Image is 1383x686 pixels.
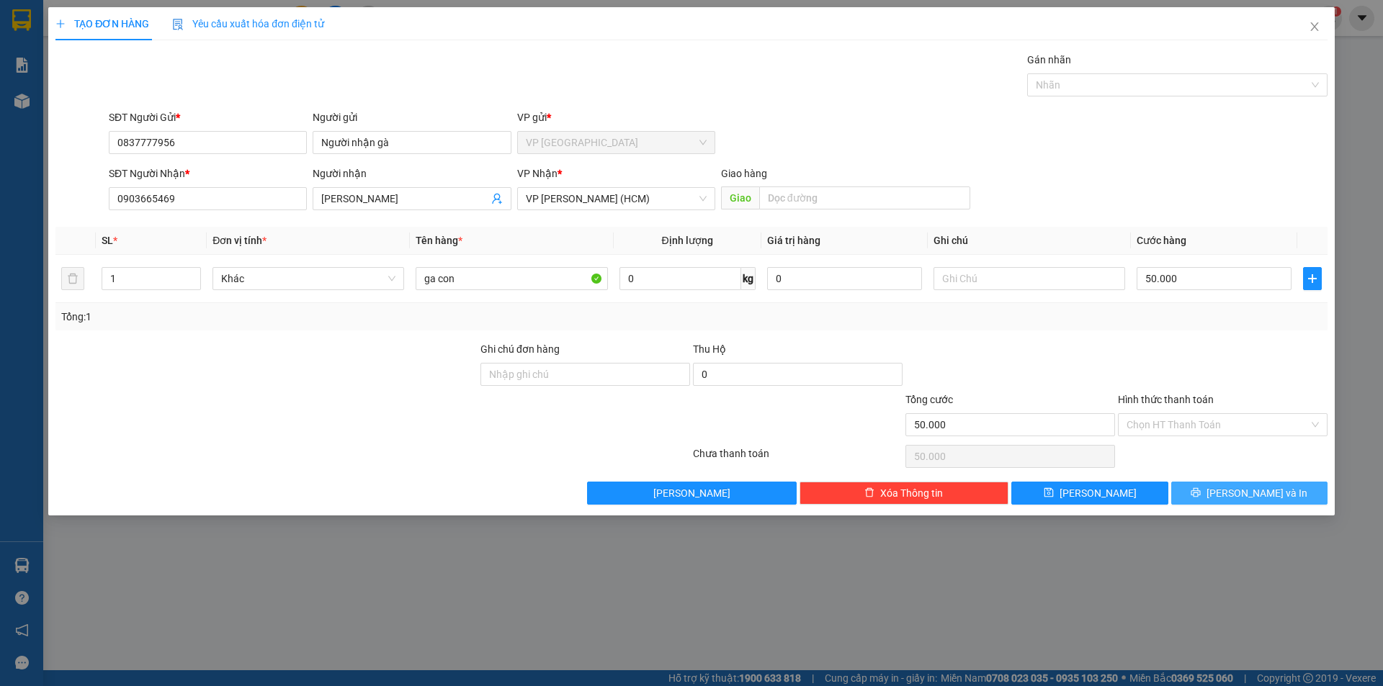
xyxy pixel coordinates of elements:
[1044,487,1054,499] span: save
[928,227,1131,255] th: Ghi chú
[1191,487,1201,499] span: printer
[526,132,707,153] span: VP Đà Lạt
[79,96,124,105] strong: 0333 161718
[880,485,943,501] span: Xóa Thông tin
[491,193,503,204] span: user-add
[767,235,820,246] span: Giá trị hàng
[172,18,324,30] span: Yêu cầu xuất hóa đơn điện tử
[61,309,534,325] div: Tổng: 1
[480,343,560,355] label: Ghi chú đơn hàng
[721,186,759,209] span: Giao
[1294,7,1335,48] button: Close
[1011,482,1168,505] button: save[PERSON_NAME]
[1304,273,1321,284] span: plus
[62,75,212,94] span: VP [GEOGRAPHIC_DATA]: 84C KQH [PERSON_NAME], P.7, [GEOGRAPHIC_DATA]
[109,166,307,181] div: SĐT Người Nhận
[905,394,953,405] span: Tổng cước
[526,188,707,209] span: VP Hoàng Văn Thụ (HCM)
[1137,235,1186,246] span: Cước hàng
[934,267,1125,290] input: Ghi Chú
[741,267,756,290] span: kg
[691,446,904,471] div: Chưa thanh toán
[7,31,59,83] img: logo
[416,267,607,290] input: VD: Bàn, Ghế
[480,363,690,386] input: Ghi chú đơn hàng
[759,186,970,209] input: Dọc đường
[721,168,767,179] span: Giao hàng
[1027,54,1071,66] label: Gán nhãn
[1060,485,1137,501] span: [PERSON_NAME]
[313,109,511,125] div: Người gửi
[517,168,558,179] span: VP Nhận
[61,267,84,290] button: delete
[662,235,713,246] span: Định lượng
[1118,394,1214,405] label: Hình thức thanh toán
[653,485,730,501] span: [PERSON_NAME]
[55,18,149,30] span: TẠO ĐƠN HÀNG
[172,19,184,30] img: icon
[102,235,113,246] span: SL
[55,19,66,29] span: plus
[587,482,797,505] button: [PERSON_NAME]
[313,166,511,181] div: Người nhận
[62,96,124,105] span: SĐT:
[767,267,922,290] input: 0
[800,482,1009,505] button: deleteXóa Thông tin
[693,343,726,355] span: Thu Hộ
[1303,267,1322,290] button: plus
[517,109,715,125] div: VP gửi
[864,487,874,499] span: delete
[62,8,178,22] strong: PHONG PHÚ EXPRESS
[62,24,194,42] span: VP HCM: 522 [PERSON_NAME], P.4, Q.[GEOGRAPHIC_DATA]
[416,235,462,246] span: Tên hàng
[1309,21,1320,32] span: close
[221,268,395,289] span: Khác
[212,235,267,246] span: Đơn vị tính
[1207,485,1307,501] span: [PERSON_NAME] và In
[62,45,161,73] span: VP Bình Dương: 36 Xuyên Á, [PERSON_NAME], Dĩ An, [GEOGRAPHIC_DATA]
[109,109,307,125] div: SĐT Người Gửi
[1171,482,1328,505] button: printer[PERSON_NAME] và In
